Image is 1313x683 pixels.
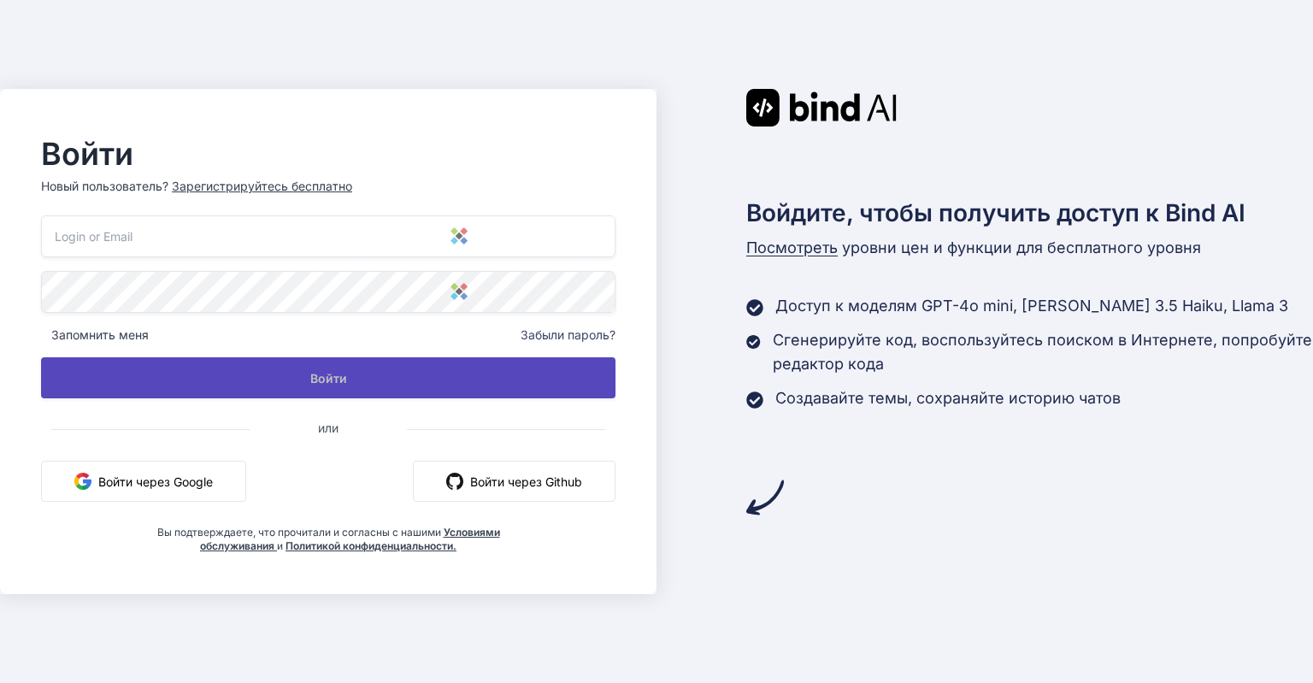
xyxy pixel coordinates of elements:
[41,140,615,168] h2: Войти
[775,386,1121,410] p: Создавайте темы, сохраняйте историю чатов
[41,178,615,215] p: Новый пользователь?
[41,215,615,257] input: Login or Email
[746,236,1313,260] p: уровни цен и функции для бесплатного уровня
[250,407,407,449] span: или
[200,526,500,552] a: Условиями обслуживания
[746,479,784,516] img: arrow
[773,328,1313,376] p: Сгенерируйте код, воспользуйтесь поиском в Интернете, попробуйте редактор кода
[450,283,468,300] img: Sticky Password
[446,473,463,490] img: github
[413,461,615,502] button: Войти через Github
[746,238,838,256] span: Посмотреть
[450,227,468,244] img: Sticky Password
[521,327,615,344] span: Забыли пароль?
[74,473,91,490] img: google
[172,178,352,195] div: Зарегистрируйтесь бесплатно
[41,357,615,398] button: Войти
[746,89,897,127] img: Bind AI logo
[286,539,456,552] a: Политикой конфиденциальности.
[746,195,1313,231] h2: Войдите, чтобы получить доступ к Bind AI
[137,515,520,553] div: Вы подтверждаете, что прочитали и согласны с нашими и
[775,294,1288,318] p: Доступ к моделям GPT-4o mini, [PERSON_NAME] 3.5 Haiku, Llama 3
[41,461,246,502] button: Войти через Google
[41,327,149,344] span: Запомнить меня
